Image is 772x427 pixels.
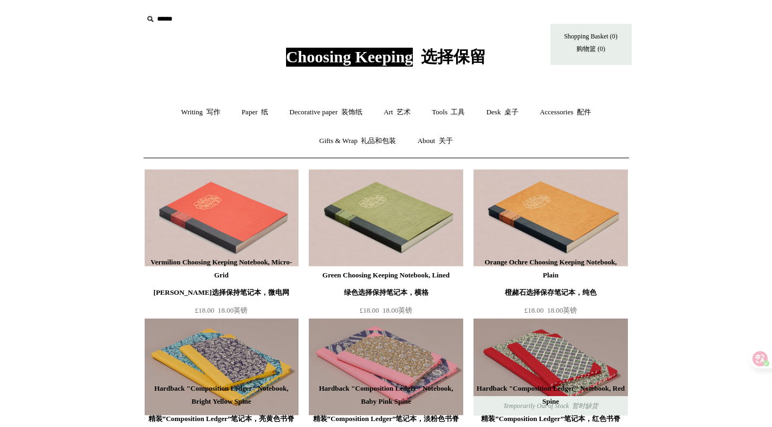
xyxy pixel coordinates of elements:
[547,306,577,314] font: 18.00英镑
[145,318,299,416] img: Hardback "Composition Ledger" Notebook, Bright Yellow Spine
[171,98,230,127] a: Writing 写作
[232,98,278,127] a: Paper 纸
[286,48,486,66] span: Choosing Keeping
[476,256,625,303] div: Orange Ochre Choosing Keeping Notebook, Plain
[477,98,528,127] a: Desk 桌子
[280,98,372,127] a: Decorative paper 装饰纸
[451,108,465,116] font: 工具
[313,415,459,423] font: 精装“Composition Ledger”笔记本，淡粉色书脊
[382,306,412,314] font: 18.00英镑
[206,108,220,116] font: 写作
[153,288,289,296] font: [PERSON_NAME]选择保持笔记本，微电网
[145,169,299,267] a: Vermilion Choosing Keeping Notebook, Micro-Grid Vermilion Choosing Keeping Notebook, Micro-Grid
[218,306,248,314] font: 18.00英镑
[261,108,268,116] font: 纸
[312,269,460,303] div: Green Choosing Keeping Notebook, Lined
[309,318,463,416] a: Hardback "Composition Ledger" Notebook, Baby Pink Spine Hardback "Composition Ledger" Notebook, B...
[505,288,596,296] font: 橙赭石选择保存笔记本，纯色
[361,137,396,145] font: 礼品和包装
[473,318,627,416] img: Hardback "Composition Ledger" Notebook, Red Spine
[344,288,429,296] font: 绿色选择保持笔记本，横格
[577,108,591,116] font: 配件
[421,48,486,66] font: 选择保留
[473,318,627,416] a: Hardback "Composition Ledger" Notebook, Red Spine Hardback "Composition Ledger" Notebook, Red Spi...
[341,108,362,116] font: 装饰纸
[145,318,299,416] a: Hardback "Composition Ledger" Notebook, Bright Yellow Spine Hardback "Composition Ledger" Noteboo...
[360,306,413,314] span: £18.00
[195,306,248,314] span: £18.00
[145,256,299,317] a: Vermilion Choosing Keeping Notebook, Micro-Grid[PERSON_NAME]选择保持笔记本，微电网 £18.00 18.00英镑
[309,169,463,267] img: Green Choosing Keeping Notebook, Lined
[147,256,296,303] div: Vermilion Choosing Keeping Notebook, Micro-Grid
[473,169,627,267] img: Orange Ochre Choosing Keeping Notebook, Plain
[576,45,605,53] font: 购物篮 (0)
[309,269,463,317] a: Green Choosing Keeping Notebook, Lined绿色选择保持笔记本，横格 £18.00 18.00英镑
[145,169,299,267] img: Vermilion Choosing Keeping Notebook, Micro-Grid
[374,98,420,127] a: Art 艺术
[530,98,601,127] a: Accessories 配件
[148,415,295,423] font: 精装“Composition Ledger”笔记本，亮黄色书脊
[473,256,627,317] a: Orange Ochre Choosing Keeping Notebook, Plain橙赭石选择保存笔记本，纯色 £18.00 18.00英镑
[286,56,486,64] a: Choosing Keeping 选择保留
[473,169,627,267] a: Orange Ochre Choosing Keeping Notebook, Plain Orange Ochre Choosing Keeping Notebook, Plain
[439,137,453,145] font: 关于
[309,318,463,416] img: Hardback "Composition Ledger" Notebook, Baby Pink Spine
[309,169,463,267] a: Green Choosing Keeping Notebook, Lined Green Choosing Keeping Notebook, Lined
[481,415,620,423] font: 精装“Composition Ledger”笔记本，红色书脊
[504,108,518,116] font: 桌子
[422,98,475,127] a: Tools 工具
[408,127,463,156] a: About 关于
[524,306,578,314] span: £18.00
[550,24,632,65] a: Shopping Basket (0)购物篮 (0)
[309,127,406,156] a: Gifts & Wrap 礼品和包装
[397,108,411,116] font: 艺术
